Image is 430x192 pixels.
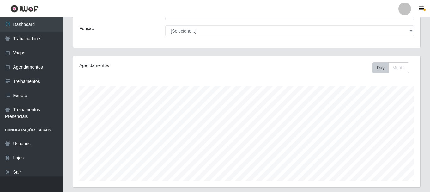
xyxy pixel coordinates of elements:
div: First group [372,62,409,73]
label: Função [79,25,94,32]
button: Day [372,62,389,73]
div: Toolbar with button groups [372,62,414,73]
div: Agendamentos [79,62,213,69]
img: CoreUI Logo [10,5,39,13]
button: Month [388,62,409,73]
